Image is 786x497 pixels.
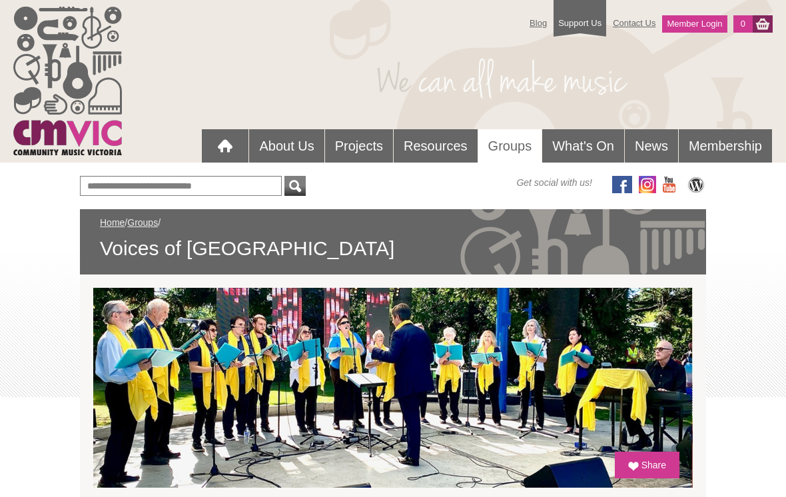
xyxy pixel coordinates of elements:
img: cmvic_logo.png [13,7,122,155]
a: Home [100,217,125,228]
span: Get social with us! [516,176,592,189]
span: Voices of [GEOGRAPHIC_DATA] [100,236,686,261]
a: 0 [733,15,753,33]
a: Resources [394,129,478,163]
div: / / [100,216,686,261]
a: News [625,129,678,163]
a: Contact Us [606,11,662,35]
a: Member Login [662,15,727,33]
img: Voices of Moonee Valley [93,288,693,488]
a: What's On [542,129,624,163]
a: Groups [127,217,158,228]
a: Projects [325,129,393,163]
a: About Us [249,129,324,163]
a: Membership [679,129,772,163]
a: Blog [523,11,554,35]
a: Groups [478,129,542,163]
img: CMVic Blog [686,176,706,193]
a: Share [615,452,679,478]
img: icon-instagram.png [639,176,656,193]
